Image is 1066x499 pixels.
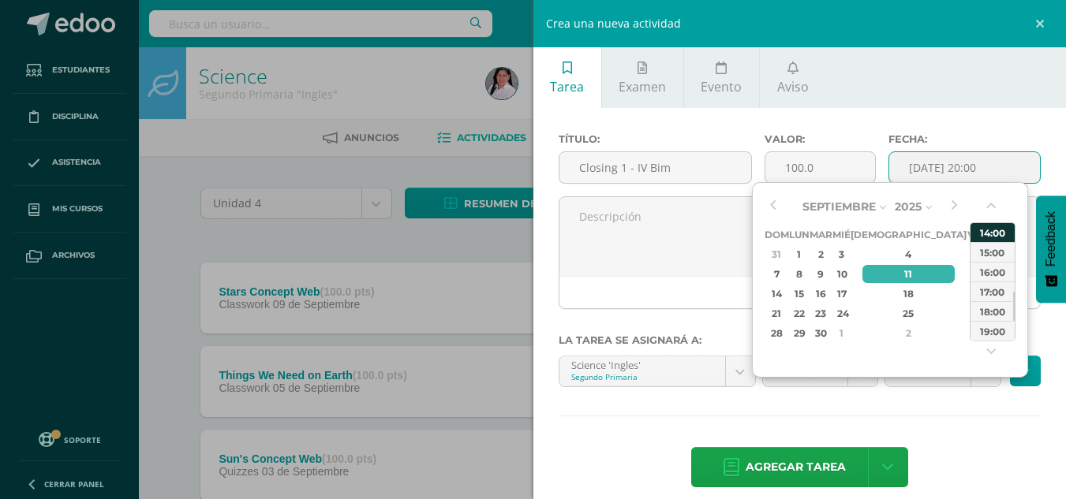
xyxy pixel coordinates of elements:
div: 25 [862,304,956,322]
div: 5 [968,245,982,263]
div: 16:00 [971,262,1015,281]
span: Evento [701,78,742,95]
th: Lun [789,225,810,244]
div: 17:00 [971,281,1015,301]
label: Fecha: [888,133,1041,145]
div: 30 [812,324,830,342]
span: Septiembre [802,199,876,214]
div: 24 [834,304,848,322]
input: Puntos máximos [765,152,875,183]
div: 3 [968,324,982,342]
a: Evento [684,47,759,108]
div: 1 [791,245,807,263]
th: Dom [765,225,789,244]
input: Título [559,152,751,183]
div: 14 [767,285,787,303]
a: Aviso [760,47,825,108]
div: 1 [834,324,848,342]
div: 11 [862,265,956,283]
span: Tarea [550,78,584,95]
a: Examen [602,47,683,108]
th: Mar [810,225,832,244]
div: 15:00 [971,242,1015,262]
div: Science 'Ingles' [571,356,713,371]
th: Vie [967,225,985,244]
div: 2 [862,324,956,342]
label: La tarea se asignará a: [559,334,1042,346]
span: Aviso [777,78,809,95]
div: 17 [834,285,848,303]
div: 3 [834,245,848,263]
div: 9 [812,265,830,283]
th: [DEMOGRAPHIC_DATA] [851,225,967,244]
a: Tarea [533,47,601,108]
span: 2025 [895,199,922,214]
div: 19:00 [971,321,1015,341]
div: 23 [812,304,830,322]
span: Feedback [1044,211,1058,266]
div: 15 [791,285,807,303]
div: 16 [812,285,830,303]
div: 18:00 [971,301,1015,321]
div: 18 [862,285,956,303]
div: 8 [791,265,807,283]
div: 2 [812,245,830,263]
div: 12 [968,265,982,283]
div: 4 [862,245,956,263]
div: 31 [767,245,787,263]
div: 28 [767,324,787,342]
div: 21 [767,304,787,322]
div: 22 [791,304,807,322]
div: Segundo Primaria [571,371,713,382]
input: Fecha de entrega [889,152,1040,183]
a: Science 'Ingles'Segundo Primaria [559,356,755,386]
div: 19 [968,285,982,303]
span: Examen [619,78,666,95]
label: Título: [559,133,752,145]
div: 29 [791,324,807,342]
th: Mié [832,225,851,244]
div: 7 [767,265,787,283]
button: Feedback - Mostrar encuesta [1036,196,1066,303]
label: Valor: [765,133,876,145]
div: 10 [834,265,848,283]
div: 26 [968,304,982,322]
div: 14:00 [971,222,1015,242]
span: Agregar tarea [746,448,846,486]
